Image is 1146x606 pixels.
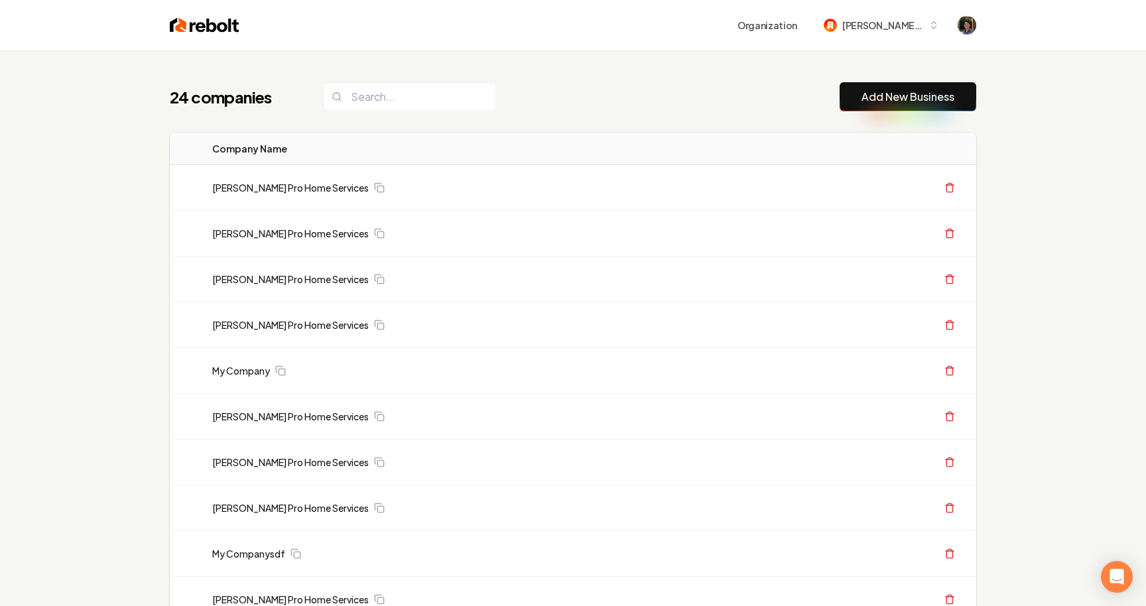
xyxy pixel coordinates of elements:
[840,82,976,111] button: Add New Business
[170,16,239,34] img: Rebolt Logo
[212,181,369,194] a: [PERSON_NAME] Pro Home Services
[212,410,369,423] a: [PERSON_NAME] Pro Home Services
[324,83,496,111] input: Search...
[212,455,369,469] a: [PERSON_NAME] Pro Home Services
[958,16,976,34] button: Open user button
[202,133,598,165] th: Company Name
[212,364,270,377] a: My Company
[842,19,923,32] span: [PERSON_NAME]-62
[1101,561,1133,593] div: Open Intercom Messenger
[212,501,369,515] a: [PERSON_NAME] Pro Home Services
[824,19,837,32] img: mitchell-62
[212,318,369,332] a: [PERSON_NAME] Pro Home Services
[212,273,369,286] a: [PERSON_NAME] Pro Home Services
[212,547,285,560] a: My Companysdf
[212,227,369,240] a: [PERSON_NAME] Pro Home Services
[170,86,297,107] h1: 24 companies
[212,593,369,606] a: [PERSON_NAME] Pro Home Services
[958,16,976,34] img: Mitchell Stahl
[861,89,954,105] a: Add New Business
[730,13,805,37] button: Organization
